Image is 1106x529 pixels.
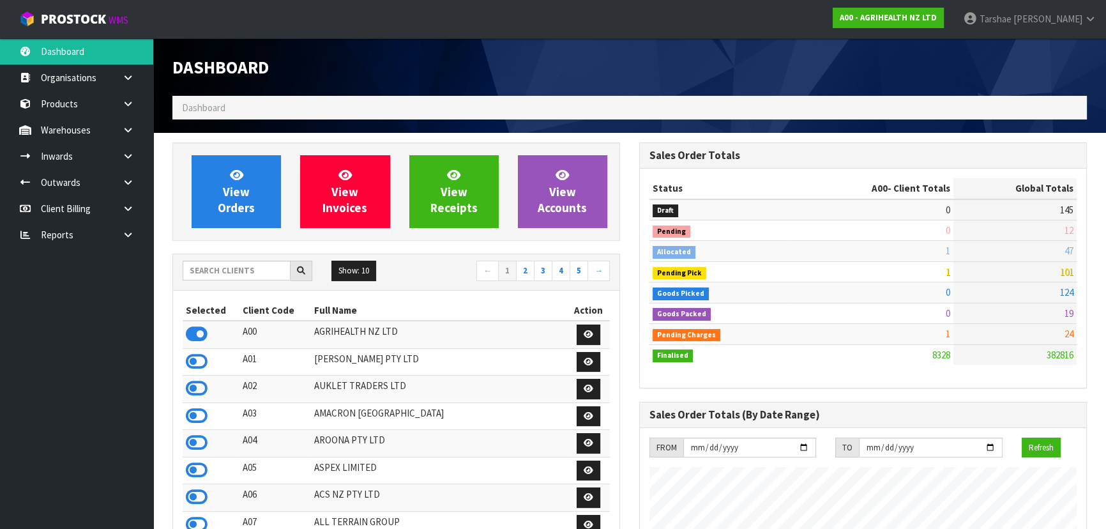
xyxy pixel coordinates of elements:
td: A02 [239,376,310,403]
a: ViewReceipts [409,155,499,228]
span: Pending Charges [653,329,720,342]
a: ViewInvoices [300,155,390,228]
h3: Sales Order Totals [649,149,1077,162]
span: Pending [653,226,690,238]
nav: Page navigation [406,261,610,283]
td: A04 [239,430,310,457]
th: Selected [183,300,239,321]
a: ← [476,261,499,281]
span: Goods Picked [653,287,709,300]
span: ProStock [41,11,106,27]
span: 8328 [932,349,950,361]
a: 3 [534,261,552,281]
a: ViewOrders [192,155,281,228]
small: WMS [109,14,128,26]
a: → [587,261,610,281]
span: Goods Packed [653,308,711,321]
th: Global Totals [953,178,1077,199]
span: 0 [946,286,950,298]
span: View Invoices [322,167,367,215]
span: 1 [946,266,950,278]
td: A01 [239,348,310,376]
button: Refresh [1022,438,1061,458]
span: Dashboard [172,56,269,78]
span: 19 [1064,307,1073,319]
td: AUKLET TRADERS LTD [311,376,567,403]
td: ACS NZ PTY LTD [311,484,567,512]
span: 0 [946,204,950,216]
span: 124 [1060,286,1073,298]
button: Show: 10 [331,261,376,281]
span: View Orders [218,167,255,215]
span: A00 [872,182,888,194]
a: ViewAccounts [518,155,607,228]
a: 2 [516,261,534,281]
td: ASPEX LIMITED [311,457,567,484]
span: View Receipts [430,167,478,215]
span: Draft [653,204,678,217]
div: FROM [649,438,683,458]
input: Search clients [183,261,291,280]
div: TO [835,438,859,458]
span: 0 [946,224,950,236]
td: AMACRON [GEOGRAPHIC_DATA] [311,402,567,430]
span: 1 [946,245,950,257]
span: Dashboard [182,102,225,114]
th: Full Name [311,300,567,321]
span: 12 [1064,224,1073,236]
img: cube-alt.png [19,11,35,27]
span: 382816 [1047,349,1073,361]
span: View Accounts [538,167,587,215]
th: - Client Totals [791,178,953,199]
span: [PERSON_NAME] [1013,13,1082,25]
th: Client Code [239,300,310,321]
span: Pending Pick [653,267,706,280]
span: 101 [1060,266,1073,278]
h3: Sales Order Totals (By Date Range) [649,409,1077,421]
td: A03 [239,402,310,430]
span: 145 [1060,204,1073,216]
td: A05 [239,457,310,484]
td: A06 [239,484,310,512]
span: 24 [1064,328,1073,340]
span: Finalised [653,349,693,362]
th: Status [649,178,791,199]
a: 5 [570,261,588,281]
td: A00 [239,321,310,348]
td: AGRIHEALTH NZ LTD [311,321,567,348]
span: 1 [946,328,950,340]
td: [PERSON_NAME] PTY LTD [311,348,567,376]
span: 0 [946,307,950,319]
a: 1 [498,261,517,281]
span: Tarshae [980,13,1011,25]
span: Allocated [653,246,695,259]
td: AROONA PTY LTD [311,430,567,457]
strong: A00 - AGRIHEALTH NZ LTD [840,12,937,23]
a: 4 [552,261,570,281]
a: A00 - AGRIHEALTH NZ LTD [833,8,944,28]
span: 47 [1064,245,1073,257]
th: Action [567,300,610,321]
